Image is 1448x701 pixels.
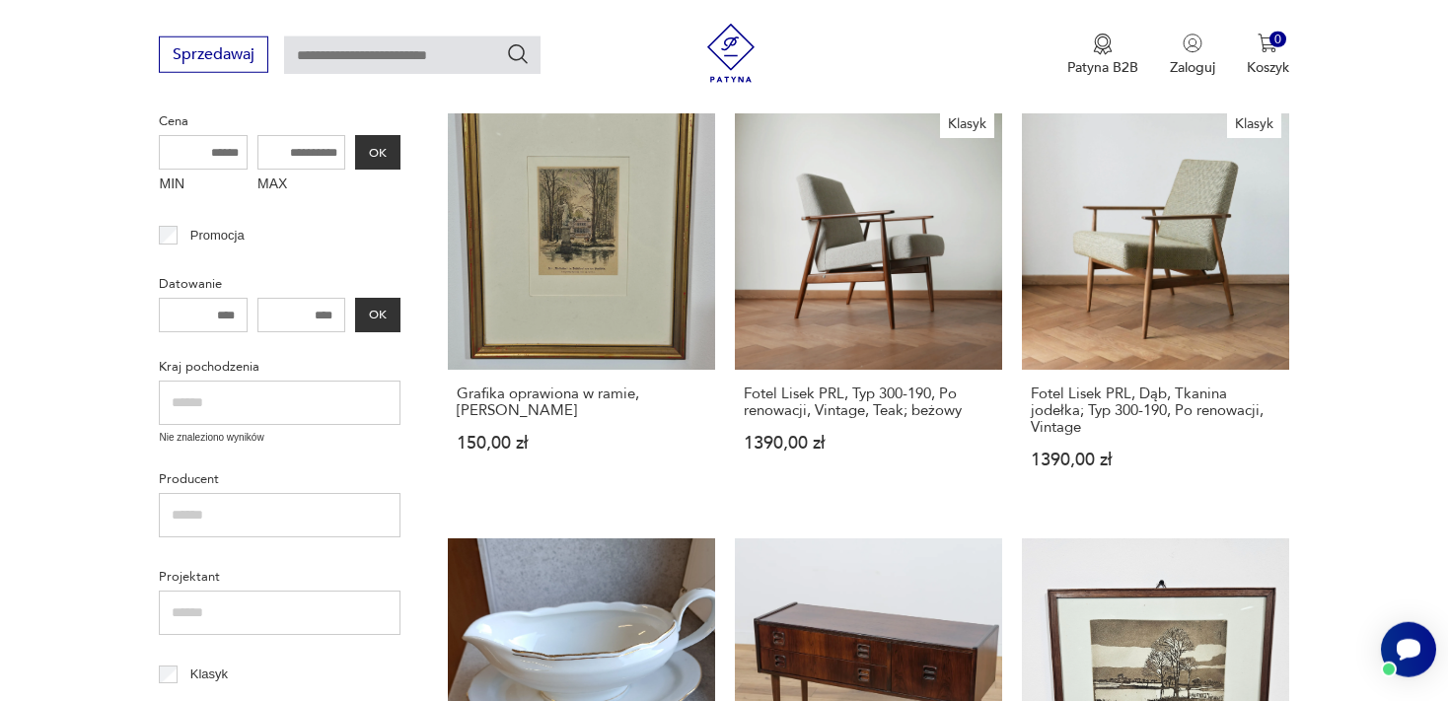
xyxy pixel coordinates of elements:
[159,273,400,295] p: Datowanie
[159,36,268,73] button: Sprzedawaj
[701,24,760,83] img: Patyna - sklep z meblami i dekoracjami vintage
[190,664,228,685] p: Klasyk
[735,103,1002,507] a: KlasykFotel Lisek PRL, Typ 300-190, Po renowacji, Vintage, Teak; beżowyFotel Lisek PRL, Typ 300-1...
[159,170,248,201] label: MIN
[1031,386,1280,436] h3: Fotel Lisek PRL, Dąb, Tkanina jodełka; Typ 300-190, Po renowacji, Vintage
[1247,58,1289,77] p: Koszyk
[744,435,993,452] p: 1390,00 zł
[159,49,268,63] a: Sprzedawaj
[1067,34,1138,77] a: Ikona medaluPatyna B2B
[1247,34,1289,77] button: 0Koszyk
[1093,34,1113,55] img: Ikona medalu
[744,386,993,419] h3: Fotel Lisek PRL, Typ 300-190, Po renowacji, Vintage, Teak; beżowy
[1022,103,1289,507] a: KlasykFotel Lisek PRL, Dąb, Tkanina jodełka; Typ 300-190, Po renowacji, VintageFotel Lisek PRL, D...
[355,298,400,332] button: OK
[355,135,400,170] button: OK
[190,225,245,246] p: Promocja
[448,103,715,507] a: Grafika oprawiona w ramie, H.OttoGrafika oprawiona w ramie, [PERSON_NAME]150,00 zł
[1170,34,1215,77] button: Zaloguj
[1258,34,1277,53] img: Ikona koszyka
[1170,58,1215,77] p: Zaloguj
[457,386,706,419] h3: Grafika oprawiona w ramie, [PERSON_NAME]
[159,110,400,132] p: Cena
[159,430,400,446] p: Nie znaleziono wyników
[159,566,400,588] p: Projektant
[457,435,706,452] p: 150,00 zł
[1381,622,1436,677] iframe: Smartsupp widget button
[1031,452,1280,468] p: 1390,00 zł
[159,356,400,378] p: Kraj pochodzenia
[1067,58,1138,77] p: Patyna B2B
[257,170,346,201] label: MAX
[1269,32,1286,48] div: 0
[506,42,530,66] button: Szukaj
[1183,34,1202,53] img: Ikonka użytkownika
[159,468,400,490] p: Producent
[1067,34,1138,77] button: Patyna B2B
